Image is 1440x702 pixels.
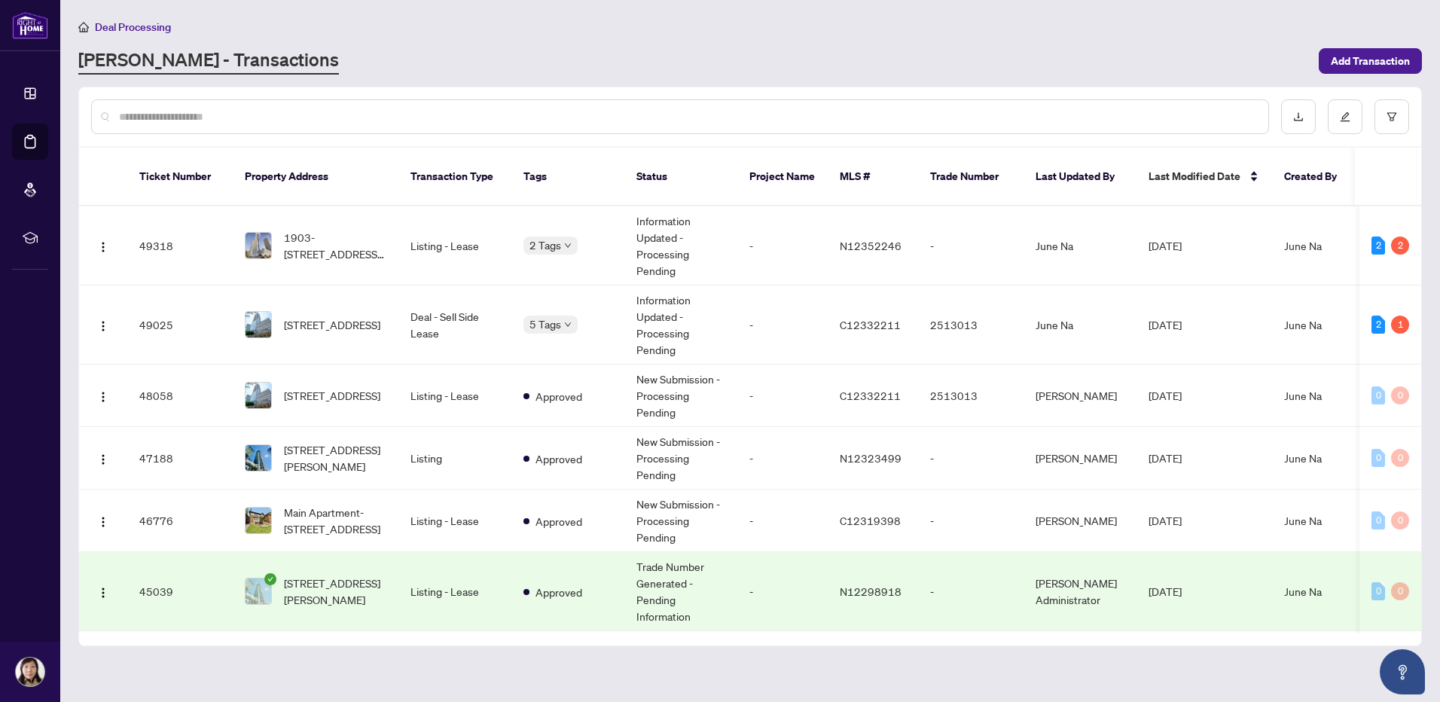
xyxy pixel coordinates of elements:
th: Tags [511,148,624,206]
td: 49025 [127,285,233,365]
img: thumbnail-img [246,508,271,533]
span: 5 Tags [529,316,561,333]
div: 0 [1391,386,1409,404]
img: thumbnail-img [246,312,271,337]
span: June Na [1284,451,1322,465]
div: 0 [1371,511,1385,530]
span: June Na [1284,389,1322,402]
td: New Submission - Processing Pending [624,427,737,490]
th: Last Modified Date [1136,148,1272,206]
img: Logo [97,516,109,528]
div: 2 [1391,237,1409,255]
button: Logo [91,446,115,470]
span: edit [1340,111,1350,122]
button: Open asap [1380,649,1425,694]
img: thumbnail-img [246,445,271,471]
span: [DATE] [1149,389,1182,402]
th: Ticket Number [127,148,233,206]
td: 2513013 [918,285,1024,365]
span: [DATE] [1149,514,1182,527]
button: download [1281,99,1316,134]
span: Approved [535,513,582,530]
span: [STREET_ADDRESS][PERSON_NAME] [284,441,386,475]
th: Transaction Type [398,148,511,206]
td: 47188 [127,427,233,490]
td: Information Updated - Processing Pending [624,206,737,285]
button: Logo [91,508,115,533]
td: [PERSON_NAME] [1024,365,1136,427]
div: 2 [1371,237,1385,255]
span: down [564,242,572,249]
button: Logo [91,233,115,258]
td: New Submission - Processing Pending [624,490,737,552]
img: Logo [97,241,109,253]
span: N12352246 [840,239,902,252]
td: June Na [1024,206,1136,285]
button: Logo [91,313,115,337]
span: Main Apartment-[STREET_ADDRESS] [284,504,386,537]
td: 48058 [127,365,233,427]
td: - [737,206,828,285]
span: filter [1387,111,1397,122]
button: Add Transaction [1319,48,1422,74]
span: C12332211 [840,318,901,331]
div: 1 [1391,316,1409,334]
img: thumbnail-img [246,383,271,408]
td: - [918,490,1024,552]
img: thumbnail-img [246,578,271,604]
span: June Na [1284,318,1322,331]
span: Deal Processing [95,20,171,34]
span: Add Transaction [1331,49,1410,73]
td: - [737,285,828,365]
td: - [918,552,1024,631]
td: 2513013 [918,365,1024,427]
span: [DATE] [1149,584,1182,598]
img: logo [12,11,48,39]
td: [PERSON_NAME] Administrator [1024,552,1136,631]
img: Logo [97,391,109,403]
th: Project Name [737,148,828,206]
div: 0 [1371,449,1385,467]
td: - [737,490,828,552]
a: [PERSON_NAME] - Transactions [78,47,339,75]
div: 0 [1371,386,1385,404]
span: C12332211 [840,389,901,402]
img: Logo [97,320,109,332]
td: Trade Number Generated - Pending Information [624,552,737,631]
th: Property Address [233,148,398,206]
span: home [78,22,89,32]
span: [DATE] [1149,239,1182,252]
span: 1903-[STREET_ADDRESS][PERSON_NAME] [284,229,386,262]
td: - [918,206,1024,285]
div: 2 [1371,316,1385,334]
img: Logo [97,453,109,465]
td: 46776 [127,490,233,552]
span: [STREET_ADDRESS] [284,387,380,404]
td: Deal - Sell Side Lease [398,285,511,365]
div: 0 [1391,449,1409,467]
span: N12298918 [840,584,902,598]
span: Approved [535,450,582,467]
td: New Submission - Processing Pending [624,365,737,427]
th: Status [624,148,737,206]
td: - [737,427,828,490]
button: edit [1328,99,1362,134]
img: Profile Icon [16,658,44,686]
button: filter [1374,99,1409,134]
span: Approved [535,584,582,600]
td: Listing - Lease [398,365,511,427]
div: 0 [1371,582,1385,600]
span: download [1293,111,1304,122]
td: - [918,427,1024,490]
span: down [564,321,572,328]
td: Information Updated - Processing Pending [624,285,737,365]
th: Last Updated By [1024,148,1136,206]
button: Logo [91,383,115,407]
span: [STREET_ADDRESS] [284,316,380,333]
td: [PERSON_NAME] [1024,490,1136,552]
th: MLS # [828,148,918,206]
td: June Na [1024,285,1136,365]
span: June Na [1284,514,1322,527]
span: check-circle [264,573,276,585]
td: Listing - Lease [398,490,511,552]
